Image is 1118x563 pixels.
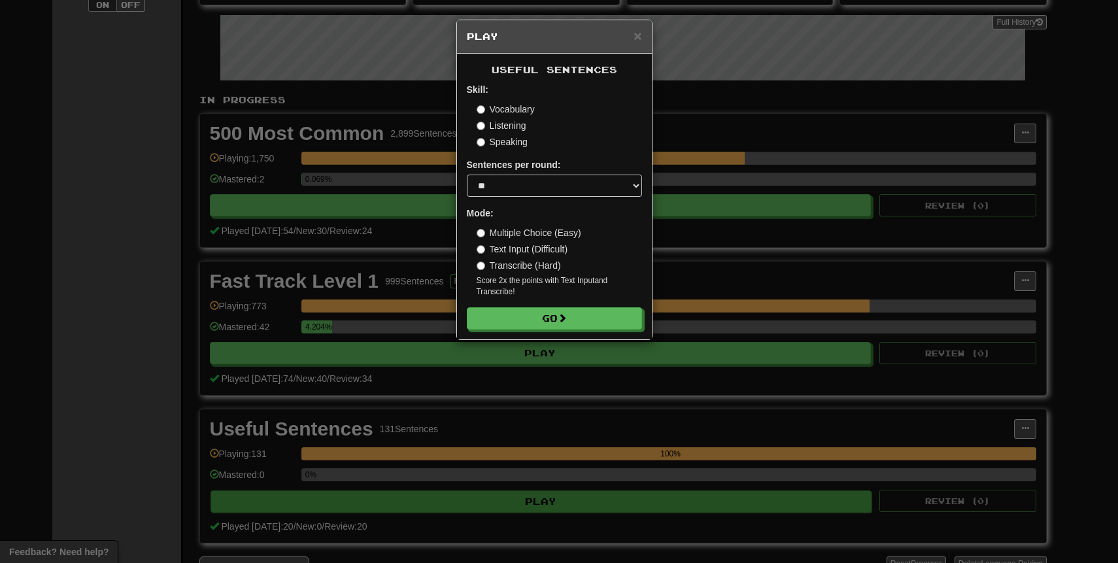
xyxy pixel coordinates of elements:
[477,243,568,256] label: Text Input (Difficult)
[467,307,642,330] button: Go
[477,119,526,132] label: Listening
[467,30,642,43] h5: Play
[467,84,488,95] strong: Skill:
[477,135,528,148] label: Speaking
[477,105,485,114] input: Vocabulary
[477,103,535,116] label: Vocabulary
[477,229,485,237] input: Multiple Choice (Easy)
[477,262,485,270] input: Transcribe (Hard)
[477,245,485,254] input: Text Input (Difficult)
[467,158,561,171] label: Sentences per round:
[634,29,641,43] button: Close
[492,64,617,75] span: Useful Sentences
[477,138,485,146] input: Speaking
[477,226,581,239] label: Multiple Choice (Easy)
[477,275,642,298] small: Score 2x the points with Text Input and Transcribe !
[467,208,494,218] strong: Mode:
[634,28,641,43] span: ×
[477,122,485,130] input: Listening
[477,259,561,272] label: Transcribe (Hard)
